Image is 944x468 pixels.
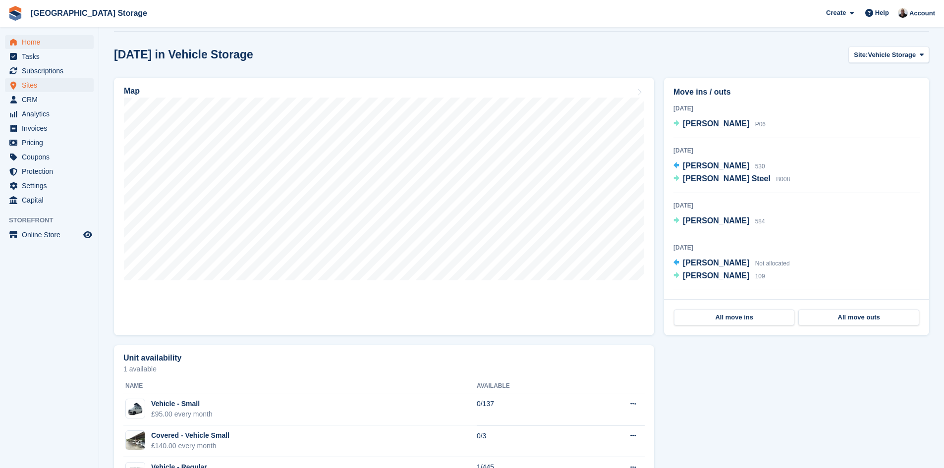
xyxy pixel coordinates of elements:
div: [DATE] [673,146,920,155]
span: Sites [22,78,81,92]
div: £140.00 every month [151,441,229,451]
a: menu [5,107,94,121]
img: stora-icon-8386f47178a22dfd0bd8f6a31ec36ba5ce8667c1dd55bd0f319d3a0aa187defe.svg [8,6,23,21]
a: menu [5,50,94,63]
span: Subscriptions [22,64,81,78]
span: [PERSON_NAME] Steel [683,174,771,183]
a: menu [5,136,94,150]
span: Capital [22,193,81,207]
span: Protection [22,164,81,178]
th: Available [477,378,580,394]
span: Analytics [22,107,81,121]
div: Vehicle - Small [151,399,213,409]
span: 584 [755,218,765,225]
a: menu [5,164,94,178]
a: [PERSON_NAME] Steel B008 [673,173,790,186]
span: Account [909,8,935,18]
span: Invoices [22,121,81,135]
a: menu [5,78,94,92]
span: [PERSON_NAME] [683,119,749,128]
span: [PERSON_NAME] [683,271,749,280]
span: Not allocated [755,260,790,267]
h2: Map [124,87,140,96]
td: 0/3 [477,425,580,457]
div: [DATE] [673,298,920,307]
a: menu [5,64,94,78]
span: Coupons [22,150,81,164]
span: Help [875,8,889,18]
span: Storefront [9,215,99,225]
h2: Unit availability [123,354,181,363]
div: £95.00 every month [151,409,213,419]
span: CRM [22,93,81,106]
img: Campervan-removebg-preview.png [126,402,145,416]
a: menu [5,193,94,207]
span: [PERSON_NAME] [683,259,749,267]
span: Tasks [22,50,81,63]
img: Keith Strivens [898,8,908,18]
a: All move outs [798,310,919,325]
span: [PERSON_NAME] [683,161,749,170]
div: [DATE] [673,201,920,210]
span: Vehicle Storage [868,50,916,60]
a: menu [5,150,94,164]
button: Site: Vehicle Storage [848,47,929,63]
a: [PERSON_NAME] Not allocated [673,257,790,270]
a: menu [5,179,94,193]
a: menu [5,93,94,106]
div: Covered - Vehicle Small [151,430,229,441]
p: 1 available [123,365,645,372]
span: Pricing [22,136,81,150]
a: menu [5,35,94,49]
h2: Move ins / outs [673,86,920,98]
span: 530 [755,163,765,170]
a: [PERSON_NAME] 530 [673,160,765,173]
a: [PERSON_NAME] 584 [673,215,765,228]
h2: [DATE] in Vehicle Storage [114,48,253,61]
td: 0/137 [477,394,580,425]
div: [DATE] [673,104,920,113]
a: menu [5,228,94,242]
a: All move ins [674,310,794,325]
span: Settings [22,179,81,193]
div: [DATE] [673,243,920,252]
a: [GEOGRAPHIC_DATA] Storage [27,5,151,21]
a: Preview store [82,229,94,241]
span: Home [22,35,81,49]
a: [PERSON_NAME] 109 [673,270,765,283]
a: [PERSON_NAME] P06 [673,118,766,131]
span: Site: [854,50,868,60]
span: B008 [776,176,790,183]
a: Map [114,78,654,335]
span: Online Store [22,228,81,242]
img: E4081CF8065E6D51B1F355B433F9180E.jpeg [126,431,145,450]
span: Create [826,8,846,18]
span: [PERSON_NAME] [683,216,749,225]
th: Name [123,378,477,394]
a: menu [5,121,94,135]
span: 109 [755,273,765,280]
span: P06 [755,121,766,128]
